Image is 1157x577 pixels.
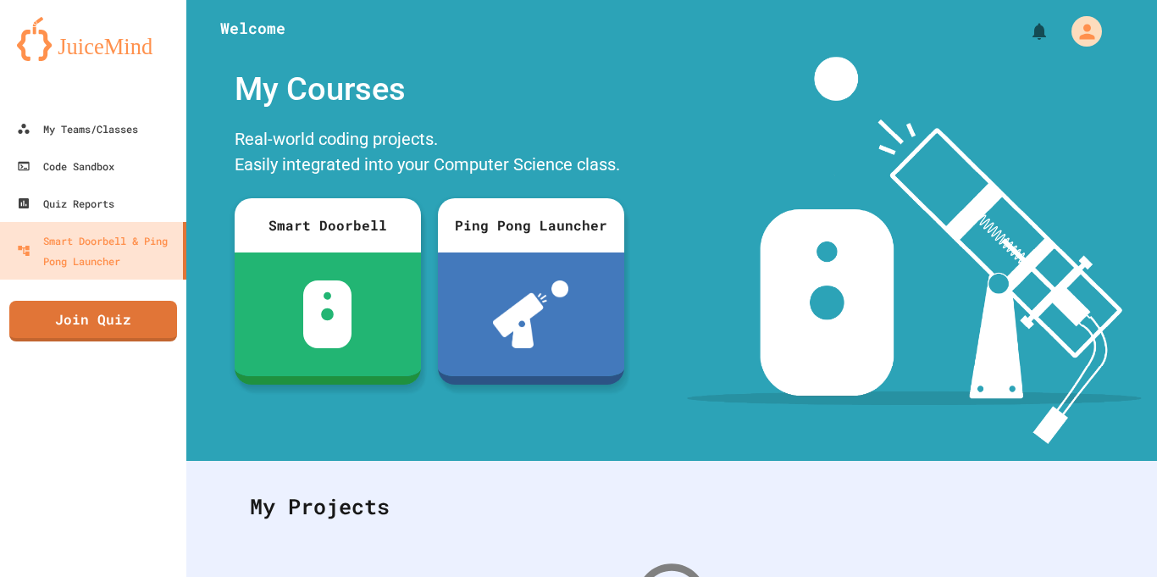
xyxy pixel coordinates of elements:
[17,156,114,176] div: Code Sandbox
[1054,12,1106,51] div: My Account
[998,17,1054,46] div: My Notifications
[438,198,624,252] div: Ping Pong Launcher
[9,301,177,341] a: Join Quiz
[493,280,568,348] img: ppl-with-ball.png
[226,122,633,186] div: Real-world coding projects. Easily integrated into your Computer Science class.
[687,57,1141,444] img: banner-image-my-projects.png
[303,280,352,348] img: sdb-white.svg
[17,119,138,139] div: My Teams/Classes
[235,198,421,252] div: Smart Doorbell
[17,17,169,61] img: logo-orange.svg
[17,193,114,214] div: Quiz Reports
[233,474,1110,540] div: My Projects
[17,230,176,271] div: Smart Doorbell & Ping Pong Launcher
[226,57,633,122] div: My Courses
